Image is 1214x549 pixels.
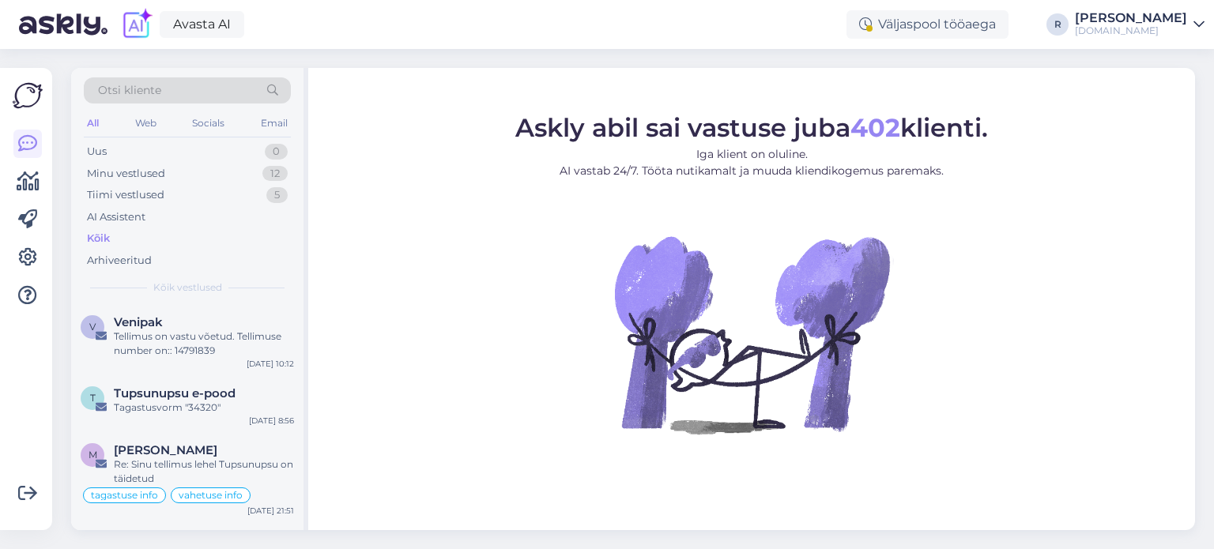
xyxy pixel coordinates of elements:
span: T [90,392,96,404]
div: 0 [265,144,288,160]
span: Otsi kliente [98,82,161,99]
img: Askly Logo [13,81,43,111]
div: [DATE] 10:12 [247,358,294,370]
div: R [1046,13,1069,36]
div: Minu vestlused [87,166,165,182]
div: All [84,113,102,133]
div: Uus [87,144,107,160]
div: [PERSON_NAME] [1075,12,1187,24]
p: Iga klient on oluline. AI vastab 24/7. Tööta nutikamalt ja muuda kliendikogemus paremaks. [515,146,988,179]
a: [PERSON_NAME][DOMAIN_NAME] [1075,12,1205,37]
div: [DOMAIN_NAME] [1075,24,1187,37]
div: [DATE] 21:51 [247,505,294,517]
div: Email [258,113,291,133]
div: Re: Sinu tellimus lehel Tupsunupsu on täidetud [114,457,294,486]
span: Askly abil sai vastuse juba klienti. [515,112,988,143]
span: Kõik vestlused [153,280,222,295]
div: 12 [262,166,288,182]
span: V [89,321,96,333]
div: Tellimus on vastu võetud. Tellimuse number on:: 14791839 [114,329,294,358]
span: vahetuse info [179,491,243,500]
div: Socials [189,113,228,133]
div: [DATE] 8:56 [249,415,294,427]
span: Tupsunupsu e-pood [114,386,236,400]
div: Tagastusvorm "34320" [114,400,294,415]
a: Avasta AI [160,11,244,38]
div: Arhiveeritud [87,253,152,269]
span: Venipak [114,315,163,329]
span: tagastuse info [91,491,158,500]
div: Kõik [87,231,110,246]
div: Väljaspool tööaega [846,10,1009,39]
span: M [89,449,97,461]
span: Mona-Theresa Saar [114,443,217,457]
div: 5 [266,187,288,203]
div: Web [132,113,160,133]
b: 402 [850,112,900,143]
div: AI Assistent [87,209,145,225]
img: No Chat active [609,192,894,476]
img: explore-ai [120,8,153,41]
div: Tiimi vestlused [87,187,164,203]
